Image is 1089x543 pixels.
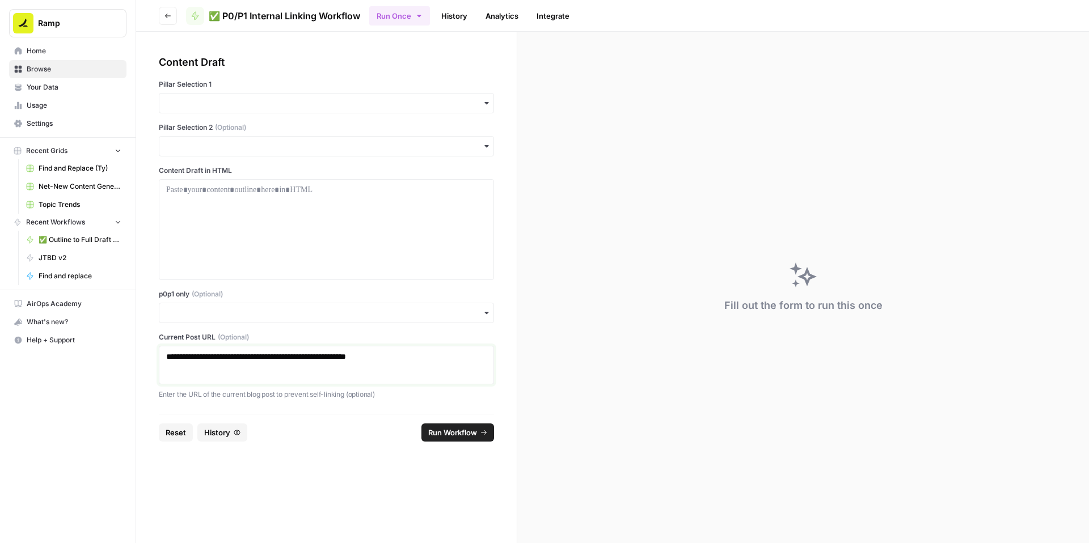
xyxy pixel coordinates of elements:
span: (Optional) [192,289,223,299]
button: Help + Support [9,331,126,349]
label: Pillar Selection 2 [159,122,494,133]
button: Run Once [369,6,430,26]
span: ✅ Outline to Full Draft - Updated 5/6 [39,235,121,245]
div: Content Draft [159,54,494,70]
button: What's new? [9,313,126,331]
a: AirOps Academy [9,295,126,313]
a: Integrate [530,7,576,25]
span: Find and replace [39,271,121,281]
label: Content Draft in HTML [159,166,494,176]
label: Pillar Selection 1 [159,79,494,90]
div: What's new? [10,313,126,330]
a: Topic Trends [21,196,126,214]
a: Net-New Content Generator - Grid Template [21,177,126,196]
button: Run Workflow [421,423,494,442]
a: ✅ P0/P1 Internal Linking Workflow [186,7,360,25]
a: Home [9,42,126,60]
span: Find and Replace (Ty) [39,163,121,173]
span: Usage [27,100,121,111]
a: Your Data [9,78,126,96]
button: Reset [159,423,193,442]
span: Settings [27,118,121,129]
span: Run Workflow [428,427,477,438]
button: Workspace: Ramp [9,9,126,37]
a: Browse [9,60,126,78]
a: History [434,7,474,25]
span: Recent Workflows [26,217,85,227]
span: (Optional) [218,332,249,342]
button: History [197,423,247,442]
img: Ramp Logo [13,13,33,33]
span: Net-New Content Generator - Grid Template [39,181,121,192]
span: Reset [166,427,186,438]
span: History [204,427,230,438]
span: JTBD v2 [39,253,121,263]
span: Topic Trends [39,200,121,210]
a: Usage [9,96,126,114]
a: Find and Replace (Ty) [21,159,126,177]
button: Recent Workflows [9,214,126,231]
label: Current Post URL [159,332,494,342]
a: JTBD v2 [21,249,126,267]
span: Browse [27,64,121,74]
button: Recent Grids [9,142,126,159]
span: Ramp [38,18,107,29]
a: ✅ Outline to Full Draft - Updated 5/6 [21,231,126,249]
span: ✅ P0/P1 Internal Linking Workflow [209,9,360,23]
span: Help + Support [27,335,121,345]
a: Find and replace [21,267,126,285]
span: Home [27,46,121,56]
div: Fill out the form to run this once [724,298,883,313]
a: Settings [9,114,126,133]
span: Recent Grids [26,146,67,156]
span: (Optional) [215,122,246,133]
label: p0p1 only [159,289,494,299]
span: AirOps Academy [27,299,121,309]
p: Enter the URL of the current blog post to prevent self-linking (optional) [159,389,494,400]
span: Your Data [27,82,121,92]
a: Analytics [479,7,525,25]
